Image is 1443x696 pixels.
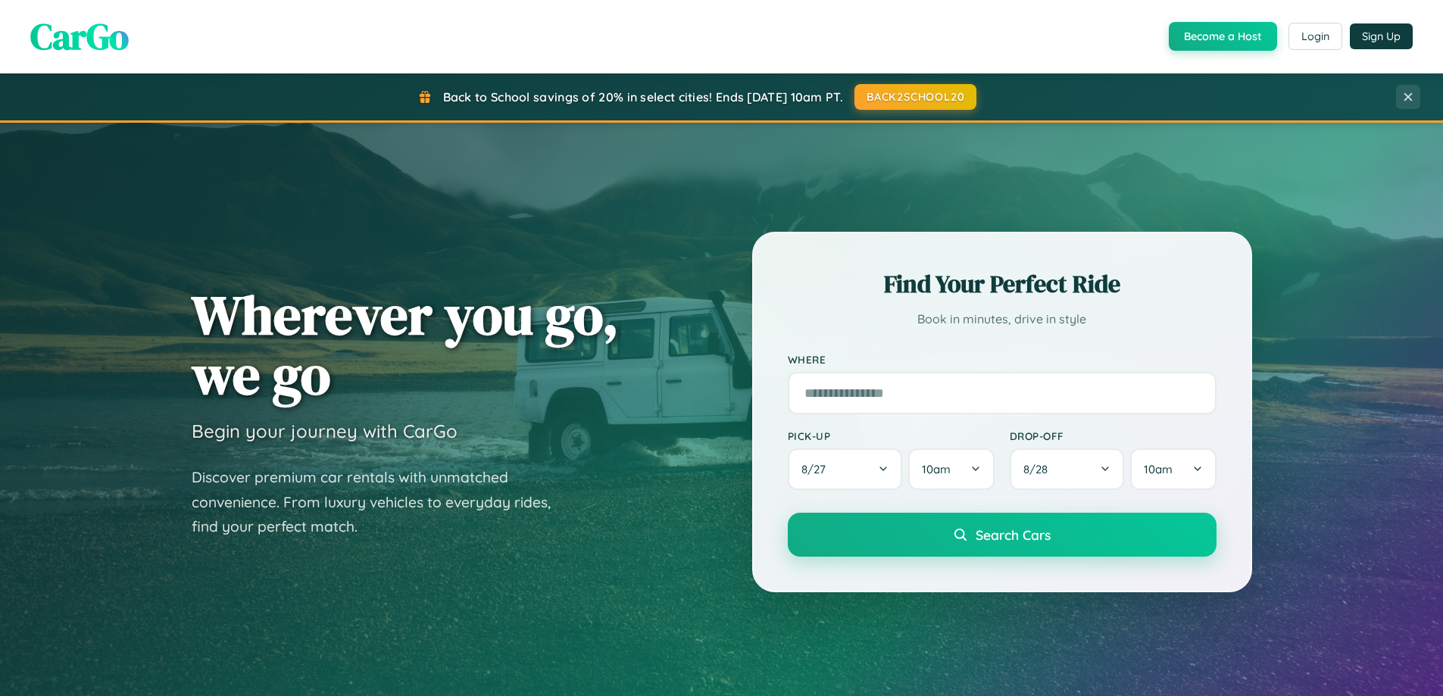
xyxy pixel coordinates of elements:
button: Become a Host [1169,22,1277,51]
span: Back to School savings of 20% in select cities! Ends [DATE] 10am PT. [443,89,843,105]
button: BACK2SCHOOL20 [854,84,976,110]
button: 8/27 [788,448,903,490]
button: Login [1288,23,1342,50]
span: 8 / 28 [1023,462,1055,476]
button: Search Cars [788,513,1217,557]
span: 10am [922,462,951,476]
button: 8/28 [1010,448,1125,490]
span: 10am [1144,462,1173,476]
h1: Wherever you go, we go [192,285,619,404]
h3: Begin your journey with CarGo [192,420,458,442]
button: 10am [1130,448,1216,490]
p: Book in minutes, drive in style [788,308,1217,330]
label: Drop-off [1010,429,1217,442]
span: Search Cars [976,526,1051,543]
button: Sign Up [1350,23,1413,49]
span: 8 / 27 [801,462,833,476]
button: 10am [908,448,994,490]
label: Pick-up [788,429,995,442]
label: Where [788,353,1217,366]
h2: Find Your Perfect Ride [788,267,1217,301]
span: CarGo [30,11,129,61]
p: Discover premium car rentals with unmatched convenience. From luxury vehicles to everyday rides, ... [192,465,570,539]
